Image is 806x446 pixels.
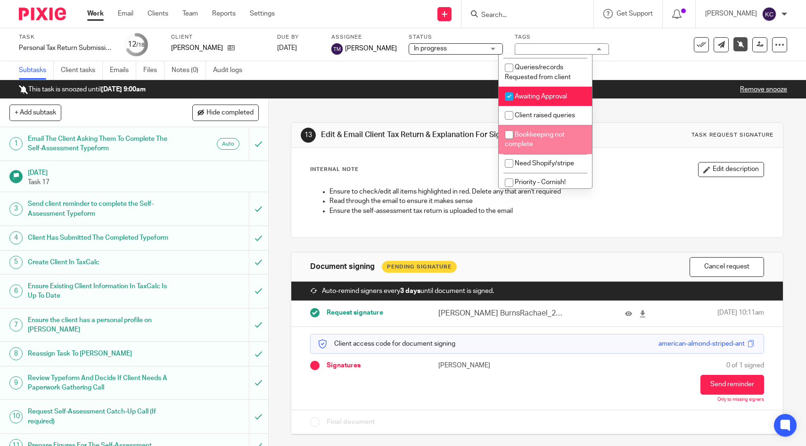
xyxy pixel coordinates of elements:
[9,347,23,360] div: 8
[382,261,457,273] div: Pending Signature
[480,11,565,20] input: Search
[726,361,764,370] span: 0 of 1 signed
[136,42,145,48] small: /18
[331,33,397,41] label: Assignee
[691,131,773,139] div: Task request signature
[277,45,297,51] span: [DATE]
[143,61,164,80] a: Files
[182,9,198,18] a: Team
[9,105,61,121] button: + Add subtask
[345,44,397,53] span: [PERSON_NAME]
[28,166,259,178] h1: [DATE]
[505,131,565,148] span: Bookkeeping not complete
[515,179,566,186] span: Priority - Cornish!
[28,371,169,395] h1: Review Typeform And Decide If Client Needs A Paperwork Gathering Call
[438,308,563,319] p: [PERSON_NAME] BurnsRachael_2025_1.pdf
[322,286,494,296] span: Auto-remind signers every until document is signed.
[331,43,343,55] img: svg%3E
[110,61,136,80] a: Emails
[762,7,777,22] img: svg%3E
[9,284,23,298] div: 6
[118,9,133,18] a: Email
[277,33,320,41] label: Due by
[414,45,447,52] span: In progress
[438,361,537,370] p: [PERSON_NAME]
[28,178,259,187] p: Task 17
[19,61,54,80] a: Subtasks
[329,196,764,206] p: Read through the email to ensure it makes sense
[172,61,206,80] a: Notes (0)
[19,85,146,94] p: This task is snoozed until
[515,93,567,100] span: Awaiting Approval
[698,162,764,177] button: Edit description
[171,43,223,53] p: [PERSON_NAME]
[301,128,316,143] div: 13
[28,405,169,429] h1: Request Self-Assessment Catch-Up Call (If required)
[28,313,169,337] h1: Ensure the client has a personal profile on [PERSON_NAME]
[212,9,236,18] a: Reports
[28,132,169,156] h1: Email The Client Asking Them To Complete The Self-Assessment Typeform
[740,86,787,93] a: Remove snooze
[318,339,455,349] p: Client access code for document signing
[9,256,23,269] div: 5
[515,33,609,41] label: Tags
[9,137,23,150] div: 1
[87,9,104,18] a: Work
[705,9,757,18] p: [PERSON_NAME]
[515,160,574,167] span: Need Shopify/stripe
[700,375,764,395] button: Send reminder
[28,231,169,245] h1: Client Has Submitted The Completed Typeform
[9,318,23,332] div: 7
[19,43,113,53] div: Personal Tax Return Submission - Monthly Sole Traders (included in fee)
[28,255,169,269] h1: Create Client In TaxCalc
[206,109,254,117] span: Hide completed
[327,417,375,427] span: Final document
[400,288,420,294] strong: 3 days
[128,39,145,50] div: 12
[9,203,23,216] div: 3
[213,61,249,80] a: Audit logs
[28,279,169,303] h1: Ensure Existing Client Information In TaxCalc Is Up To Date
[409,33,503,41] label: Status
[192,105,259,121] button: Hide completed
[329,206,764,216] p: Ensure the self-assessment tax return is uploaded to the email
[321,130,558,140] h1: Edit & Email Client Tax Return & Explanation For Signing
[28,197,169,221] h1: Send client reminder to complete the Self-Assessment Typeform
[9,231,23,244] div: 4
[617,10,653,17] span: Get Support
[250,9,275,18] a: Settings
[310,262,375,272] h1: Document signing
[217,138,239,150] div: Auto
[329,187,764,196] p: Ensure to check/edit all items highlighted in red. Delete any that aren't required
[717,397,764,403] p: Only to missing signers
[658,339,745,349] div: american-almond-striped-ant
[310,166,359,173] p: Internal Note
[690,257,764,277] button: Cancel request
[515,112,575,119] span: Client raised queries
[61,61,103,80] a: Client tasks
[327,361,361,370] span: Signatures
[9,410,23,423] div: 10
[717,308,764,319] span: [DATE] 10:11am
[19,8,66,20] img: Pixie
[148,9,168,18] a: Clients
[9,376,23,389] div: 9
[327,308,383,317] span: Request signature
[505,64,571,81] span: Queries/records Requested from client
[28,347,169,361] h1: Reassign Task To [PERSON_NAME]
[19,33,113,41] label: Task
[101,86,146,93] b: [DATE] 9:00am
[171,33,265,41] label: Client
